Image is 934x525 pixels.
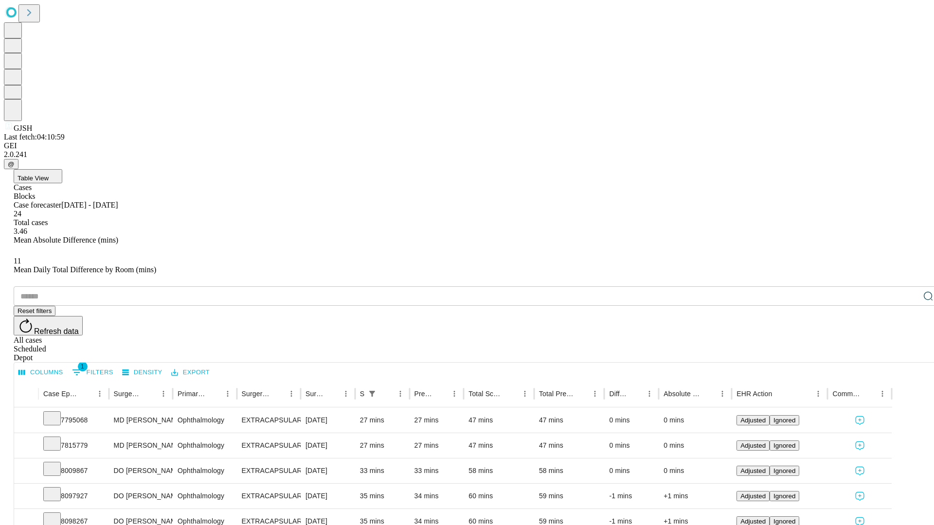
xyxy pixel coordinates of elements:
[285,387,298,401] button: Menu
[504,387,518,401] button: Sort
[4,159,18,169] button: @
[14,169,62,183] button: Table View
[664,390,701,398] div: Absolute Difference
[14,306,55,316] button: Reset filters
[14,201,61,209] span: Case forecaster
[740,518,766,525] span: Adjusted
[773,518,795,525] span: Ignored
[773,387,787,401] button: Sort
[770,415,799,425] button: Ignored
[14,316,83,335] button: Refresh data
[876,387,889,401] button: Menu
[736,390,772,398] div: EHR Action
[448,387,461,401] button: Menu
[588,387,602,401] button: Menu
[242,484,296,508] div: EXTRACAPSULAR CATARACT REMOVAL WITH [MEDICAL_DATA]
[360,458,405,483] div: 33 mins
[178,458,232,483] div: Ophthalmology
[325,387,339,401] button: Sort
[169,365,212,380] button: Export
[178,408,232,433] div: Ophthalmology
[365,387,379,401] div: 1 active filter
[380,387,394,401] button: Sort
[43,458,104,483] div: 8009867
[664,433,727,458] div: 0 mins
[242,408,296,433] div: EXTRACAPSULAR CATARACT REMOVAL WITH [MEDICAL_DATA]
[19,488,34,505] button: Expand
[19,437,34,455] button: Expand
[468,390,503,398] div: Total Scheduled Duration
[539,408,600,433] div: 47 mins
[609,458,654,483] div: 0 mins
[242,390,270,398] div: Surgery Name
[43,408,104,433] div: 7795068
[539,433,600,458] div: 47 mins
[468,433,529,458] div: 47 mins
[305,458,350,483] div: [DATE]
[360,433,405,458] div: 27 mins
[305,433,350,458] div: [DATE]
[736,415,770,425] button: Adjusted
[221,387,234,401] button: Menu
[4,141,930,150] div: GEI
[157,387,170,401] button: Menu
[414,433,459,458] div: 27 mins
[773,467,795,474] span: Ignored
[79,387,93,401] button: Sort
[14,210,21,218] span: 24
[34,327,79,335] span: Refresh data
[609,390,628,398] div: Difference
[360,484,405,508] div: 35 mins
[93,387,107,401] button: Menu
[305,408,350,433] div: [DATE]
[14,257,21,265] span: 11
[468,484,529,508] div: 60 mins
[305,390,324,398] div: Surgery Date
[365,387,379,401] button: Show filters
[242,458,296,483] div: EXTRACAPSULAR CATARACT REMOVAL WITH [MEDICAL_DATA]
[702,387,716,401] button: Sort
[740,492,766,500] span: Adjusted
[78,362,88,371] span: 1
[414,458,459,483] div: 33 mins
[609,484,654,508] div: -1 mins
[18,307,52,315] span: Reset filters
[18,175,49,182] span: Table View
[14,218,48,227] span: Total cases
[4,133,65,141] span: Last fetch: 04:10:59
[14,236,118,244] span: Mean Absolute Difference (mins)
[4,150,930,159] div: 2.0.241
[773,417,795,424] span: Ignored
[414,390,433,398] div: Predicted In Room Duration
[773,492,795,500] span: Ignored
[811,387,825,401] button: Menu
[8,160,15,168] span: @
[740,417,766,424] span: Adjusted
[43,433,104,458] div: 7815779
[43,390,78,398] div: Case Epic Id
[271,387,285,401] button: Sort
[178,484,232,508] div: Ophthalmology
[434,387,448,401] button: Sort
[736,440,770,451] button: Adjusted
[539,484,600,508] div: 59 mins
[773,442,795,449] span: Ignored
[114,458,168,483] div: DO [PERSON_NAME]
[207,387,221,401] button: Sort
[242,433,296,458] div: EXTRACAPSULAR CATARACT REMOVAL WITH [MEDICAL_DATA]
[770,440,799,451] button: Ignored
[716,387,729,401] button: Menu
[740,442,766,449] span: Adjusted
[664,458,727,483] div: 0 mins
[643,387,656,401] button: Menu
[19,412,34,429] button: Expand
[178,390,206,398] div: Primary Service
[14,227,27,235] span: 3.46
[394,387,407,401] button: Menu
[736,466,770,476] button: Adjusted
[609,433,654,458] div: 0 mins
[740,467,766,474] span: Adjusted
[539,458,600,483] div: 58 mins
[862,387,876,401] button: Sort
[609,408,654,433] div: 0 mins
